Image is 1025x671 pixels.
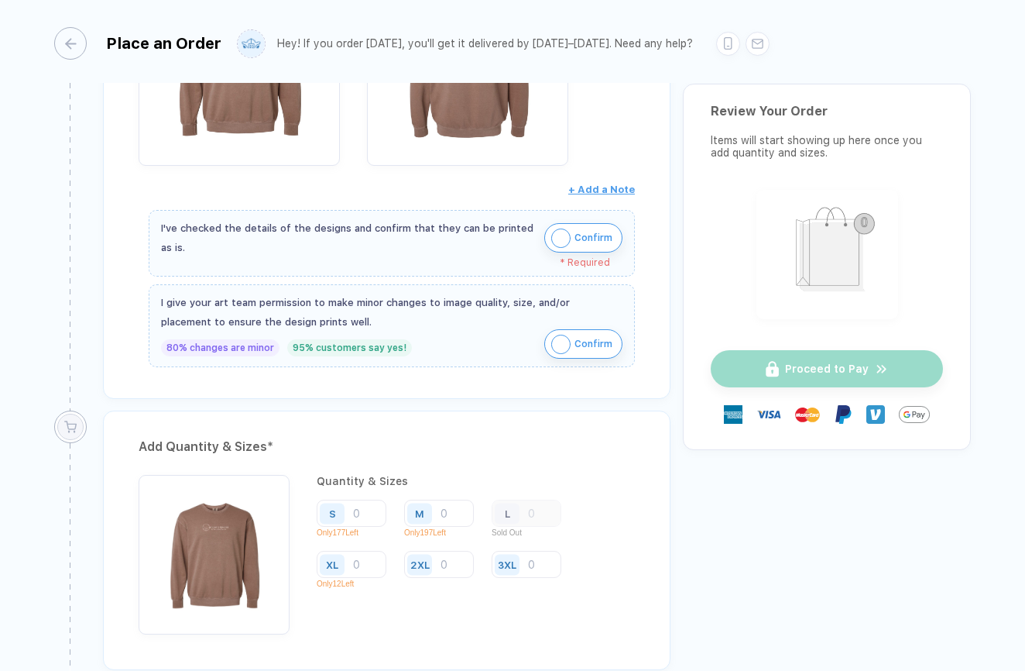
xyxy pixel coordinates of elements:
div: 2XL [410,559,430,570]
img: icon [551,229,571,248]
span: Confirm [574,225,612,250]
p: Only 12 Left [317,580,398,588]
img: Venmo [866,405,885,424]
img: GPay [899,399,930,430]
img: master-card [795,402,820,427]
div: Hey! If you order [DATE], you'll get it delivered by [DATE]–[DATE]. Need any help? [277,37,693,50]
div: Quantity & Sizes [317,475,635,487]
p: Only 177 Left [317,528,398,537]
img: Paypal [834,405,852,424]
div: I give your art team permission to make minor changes to image quality, size, and/or placement to... [161,293,622,332]
p: Only 197 Left [404,528,485,537]
div: I've checked the details of the designs and confirm that they can be printed as is. [161,219,536,257]
div: Add Quantity & Sizes [139,435,635,459]
p: Sold Out [492,528,573,537]
div: XL [326,559,338,570]
img: icon [551,335,571,354]
div: * Required [161,257,610,268]
button: + Add a Note [568,177,635,202]
div: 3XL [498,559,516,570]
span: Confirm [574,332,612,356]
button: iconConfirm [544,329,622,359]
img: 1f83e4bb-07ce-4ae7-9ed5-09fc3e5018bd_nt_front_1755545727301.jpg [146,483,282,618]
img: user profile [238,30,265,57]
div: Items will start showing up here once you add quantity and sizes. [711,134,943,159]
img: express [724,405,742,424]
div: M [415,508,424,519]
img: visa [756,402,781,427]
div: 80% changes are minor [161,339,279,356]
div: 95% customers say yes! [287,339,412,356]
div: Review Your Order [711,104,943,119]
div: Place an Order [106,34,221,53]
div: L [505,508,510,519]
span: + Add a Note [568,184,635,195]
img: shopping_bag.png [763,197,891,309]
div: S [329,508,336,519]
button: iconConfirm [544,223,622,253]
